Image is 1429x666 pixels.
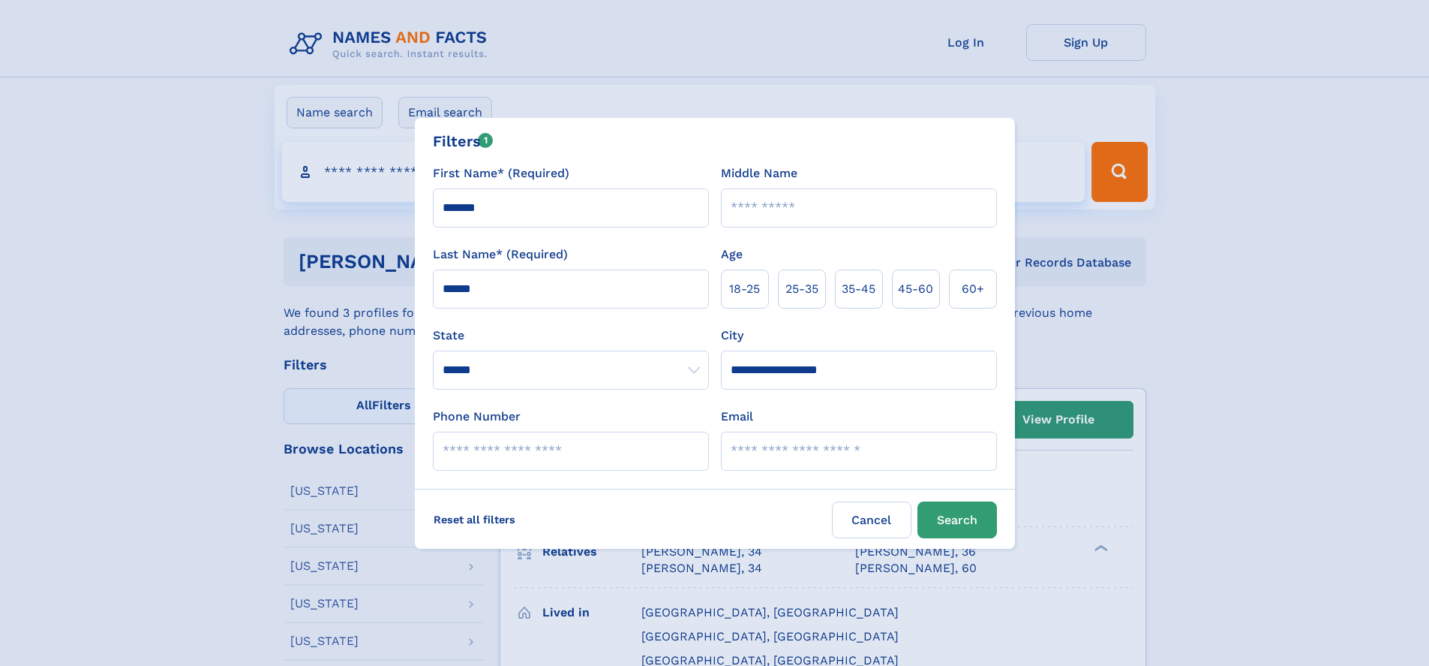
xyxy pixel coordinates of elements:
[721,246,743,264] label: Age
[729,280,760,298] span: 18‑25
[721,164,797,182] label: Middle Name
[917,502,997,538] button: Search
[433,327,709,345] label: State
[433,408,521,426] label: Phone Number
[842,280,875,298] span: 35‑45
[898,280,933,298] span: 45‑60
[433,246,568,264] label: Last Name* (Required)
[785,280,818,298] span: 25‑35
[832,502,911,538] label: Cancel
[433,164,569,182] label: First Name* (Required)
[433,130,494,152] div: Filters
[962,280,984,298] span: 60+
[721,408,753,426] label: Email
[721,327,743,345] label: City
[424,502,525,538] label: Reset all filters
